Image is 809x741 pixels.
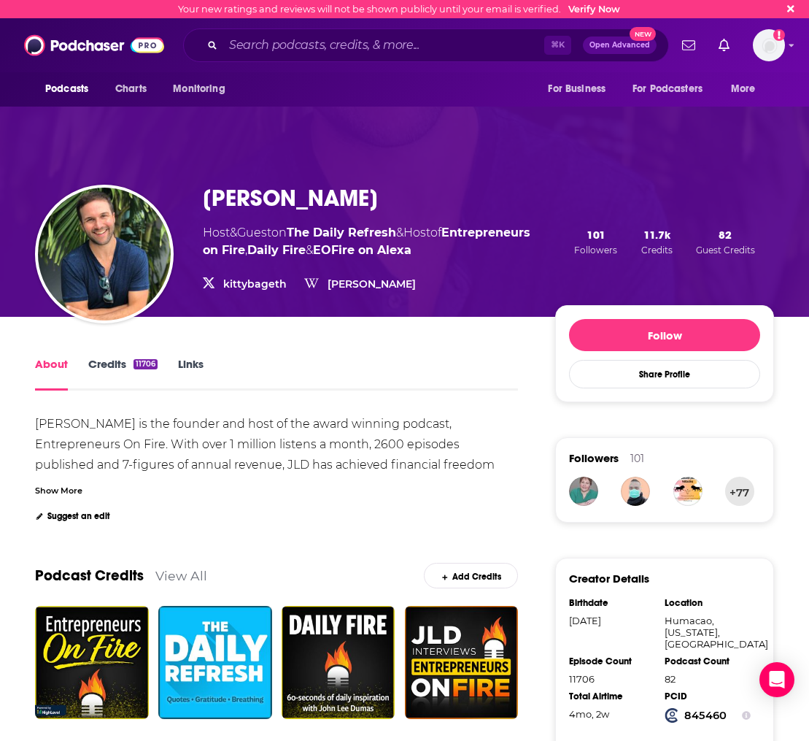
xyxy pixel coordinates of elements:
button: open menu [35,75,107,103]
img: nicknmyap [621,477,650,506]
span: Charts [115,79,147,99]
img: John Lee Dumas [38,188,171,320]
div: Podcast Count [665,656,751,667]
div: PCID [665,691,751,702]
div: Search podcasts, credits, & more... [183,28,669,62]
div: [DATE] [569,615,655,626]
a: The Daily Refresh [287,226,396,239]
span: Followers [574,245,617,256]
span: Podcasts [45,79,88,99]
div: Your new ratings and reviews will not be shown publicly until your email is verified. [178,4,620,15]
input: Search podcasts, credits, & more... [223,34,544,57]
img: BlessedLoveFullcasting [673,477,702,506]
span: 11.7k [643,228,670,242]
button: Show Info [742,708,751,723]
span: Credits [641,245,673,256]
span: & [230,226,237,239]
span: ⌘ K [544,36,571,55]
strong: 845460 [684,709,727,722]
a: kittybageth [223,277,287,291]
img: healthrivedream [569,477,598,506]
a: Credits11706 [88,357,158,391]
button: +77 [725,477,754,506]
div: Episode Count [569,656,655,667]
a: Add Credits [424,563,518,588]
a: [PERSON_NAME] [328,277,416,291]
span: For Business [548,79,605,99]
a: EOFire on Alexa [313,243,411,257]
button: Share Profile [569,360,760,388]
a: Daily Fire [247,243,306,257]
a: View All [155,568,207,583]
div: 101 [630,452,644,465]
div: 11706 [133,359,158,369]
a: Suggest an edit [35,511,110,521]
div: 82 [665,673,751,685]
button: 11.7kCredits [637,227,677,256]
span: For Podcasters [632,79,702,99]
span: Monitoring [173,79,225,99]
img: User Profile [753,29,785,61]
span: 101 [587,228,605,242]
button: Follow [569,319,760,351]
span: Guest [237,226,271,239]
a: About [35,357,68,391]
a: Links [178,357,204,391]
span: Host [403,226,430,239]
a: Verify Now [568,4,620,15]
div: 11706 [569,673,655,685]
h3: Creator Details [569,572,649,585]
div: Open Intercom Messenger [759,662,794,697]
span: Followers [569,451,619,465]
a: Charts [106,75,155,103]
h1: [PERSON_NAME] [203,184,378,212]
span: Logged in as charlottestone [753,29,785,61]
div: Total Airtime [569,691,655,702]
div: Humacao, [US_STATE], [GEOGRAPHIC_DATA] [665,615,751,650]
a: Show notifications dropdown [676,33,701,58]
button: Show profile menu [753,29,785,61]
a: Show notifications dropdown [713,33,735,58]
svg: Email not verified [773,29,785,41]
div: [PERSON_NAME] is the founder and host of the award winning podcast, Entrepreneurs On Fire. With o... [35,417,498,512]
span: More [731,79,756,99]
button: 82Guest Credits [692,227,759,256]
span: Guest Credits [696,245,755,256]
span: on [271,226,396,239]
button: open menu [623,75,724,103]
span: 3309 hours, 18 seconds [569,708,609,720]
span: Open Advanced [589,42,650,49]
div: Location [665,597,751,609]
img: Podchaser - Follow, Share and Rate Podcasts [24,31,164,59]
button: 101Followers [570,227,622,256]
button: open menu [538,75,624,103]
span: & [396,226,403,239]
img: Podchaser Creator ID logo [665,708,679,723]
a: Podcast Credits [35,567,144,585]
div: Birthdate [569,597,655,609]
button: open menu [721,75,774,103]
button: open menu [163,75,244,103]
button: Open AdvancedNew [583,37,657,54]
span: , [245,243,247,257]
span: & [306,243,313,257]
span: 82 [719,228,732,242]
span: New [630,27,656,41]
span: Host [203,226,230,239]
